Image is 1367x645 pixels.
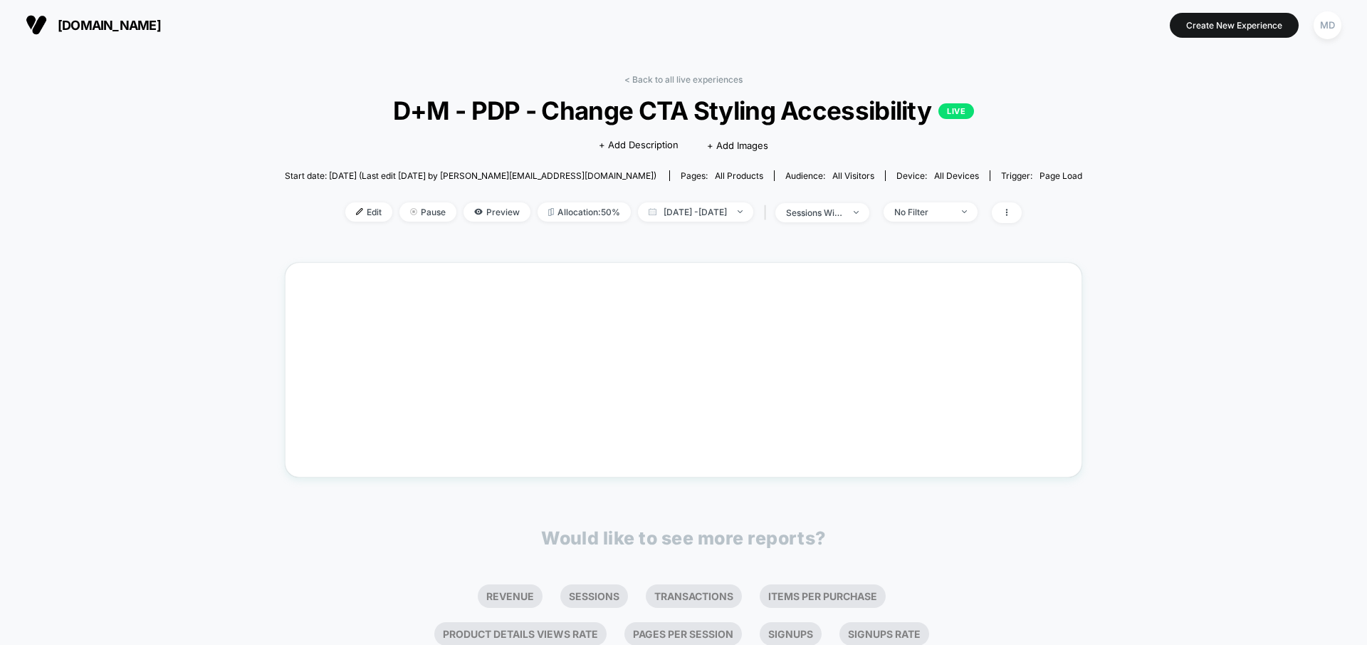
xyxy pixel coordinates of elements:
li: Sessions [560,584,628,608]
img: rebalance [548,208,554,216]
div: MD [1314,11,1341,39]
img: calendar [649,208,656,215]
div: sessions with impression [786,207,843,218]
p: Would like to see more reports? [541,527,826,549]
li: Transactions [646,584,742,608]
span: Allocation: 50% [538,202,631,222]
div: Trigger: [1001,170,1082,181]
span: + Add Images [707,140,768,151]
img: end [738,210,743,213]
button: [DOMAIN_NAME] [21,14,165,36]
li: Items Per Purchase [760,584,886,608]
span: Preview [463,202,530,222]
div: Pages: [681,170,763,181]
span: all products [715,170,763,181]
span: Start date: [DATE] (Last edit [DATE] by [PERSON_NAME][EMAIL_ADDRESS][DOMAIN_NAME]) [285,170,656,181]
span: All Visitors [832,170,874,181]
span: Device: [885,170,990,181]
span: Page Load [1039,170,1082,181]
img: Visually logo [26,14,47,36]
button: MD [1309,11,1346,40]
span: [DOMAIN_NAME] [58,18,161,33]
span: all devices [934,170,979,181]
li: Revenue [478,584,543,608]
img: end [410,208,417,215]
span: + Add Description [599,138,679,153]
button: Create New Experience [1170,13,1299,38]
span: [DATE] - [DATE] [638,202,753,222]
img: end [962,210,967,213]
span: Pause [399,202,456,222]
div: No Filter [894,207,951,217]
span: Edit [345,202,392,222]
span: D+M - PDP - Change CTA Styling Accessibility [325,96,1042,125]
img: end [854,211,859,214]
p: LIVE [938,103,974,119]
div: Audience: [785,170,874,181]
img: edit [356,208,363,215]
span: | [760,202,775,223]
a: < Back to all live experiences [624,74,743,85]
